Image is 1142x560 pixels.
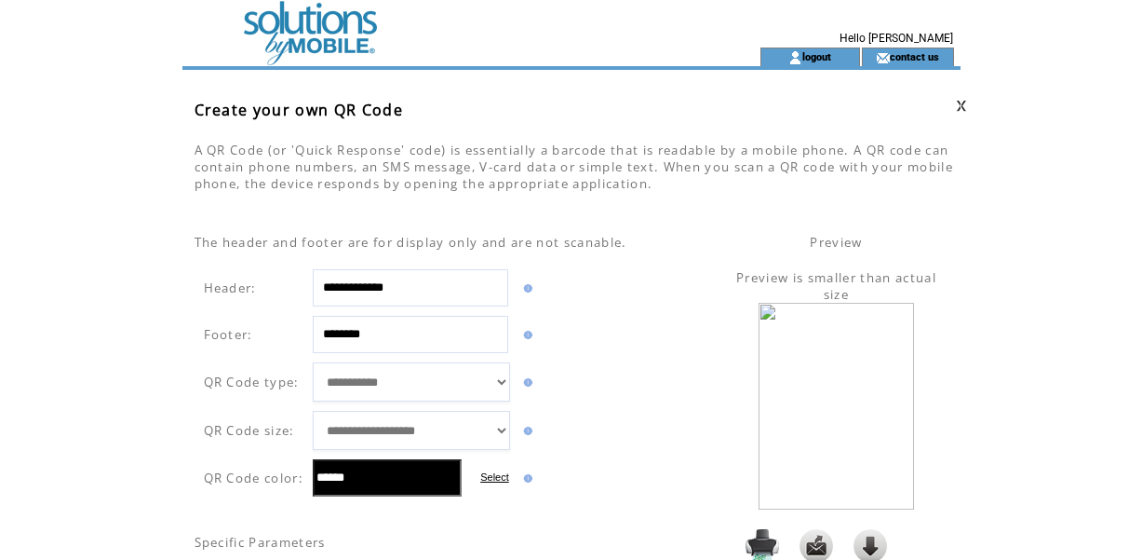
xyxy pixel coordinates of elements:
span: A QR Code (or 'Quick Response' code) is essentially a barcode that is readable by a mobile phone.... [195,142,954,192]
img: help.gif [519,331,532,339]
img: account_icon.gif [788,50,802,65]
img: help.gif [519,427,532,435]
span: The header and footer are for display only and are not scanable. [195,234,627,251]
img: eAF1Uc1LG0EUfwkVe4hQjBcpoWILvcgslVQDaUH8oChbgt.Unl53XzaT7u5MZmeTqdLcerHQS.-EXvXSP6NH794EKUUEL17dW... [759,303,914,510]
span: Hello [PERSON_NAME] [840,32,953,45]
label: Select [480,471,509,483]
a: logout [802,50,831,62]
img: help.gif [519,378,532,387]
a: contact us [890,50,939,62]
img: help.gif [519,474,532,483]
span: Preview [810,234,862,251]
span: QR Code color: [204,470,304,486]
span: Header: [204,280,257,296]
span: Specific Parameters [195,534,326,551]
span: QR Code size: [204,422,295,439]
img: contact_us_icon.gif [876,50,890,65]
img: help.gif [519,284,532,293]
span: Preview is smaller than actual size [736,269,936,303]
span: QR Code type: [204,374,300,390]
span: Create your own QR Code [195,100,404,120]
span: Footer: [204,326,253,343]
